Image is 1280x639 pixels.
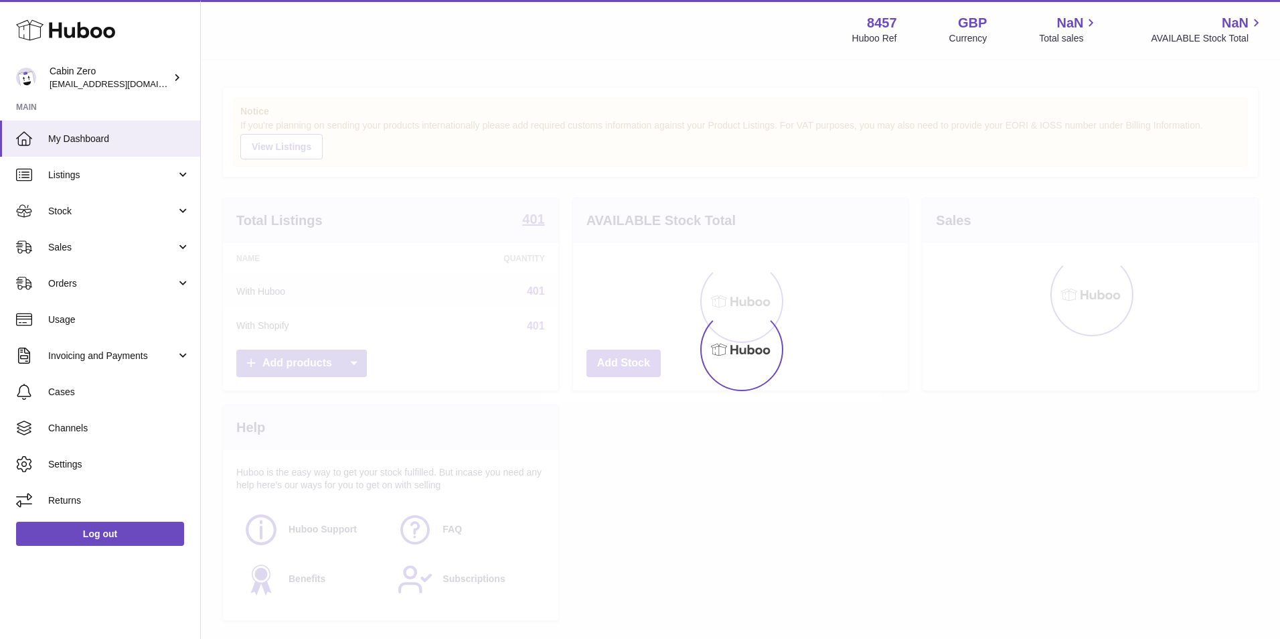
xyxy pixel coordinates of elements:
span: AVAILABLE Stock Total [1151,32,1264,45]
span: Stock [48,205,176,218]
strong: 8457 [867,14,897,32]
img: internalAdmin-8457@internal.huboo.com [16,68,36,88]
a: NaN Total sales [1039,14,1099,45]
span: Channels [48,422,190,435]
span: Settings [48,458,190,471]
a: Log out [16,522,184,546]
span: Orders [48,277,176,290]
div: Cabin Zero [50,65,170,90]
span: Returns [48,494,190,507]
span: Sales [48,241,176,254]
span: Usage [48,313,190,326]
a: NaN AVAILABLE Stock Total [1151,14,1264,45]
span: Listings [48,169,176,182]
span: Invoicing and Payments [48,350,176,362]
span: Cases [48,386,190,399]
strong: GBP [958,14,987,32]
span: NaN [1056,14,1083,32]
div: Huboo Ref [852,32,897,45]
span: My Dashboard [48,133,190,145]
span: Total sales [1039,32,1099,45]
span: NaN [1222,14,1249,32]
span: [EMAIL_ADDRESS][DOMAIN_NAME] [50,78,197,89]
div: Currency [949,32,987,45]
